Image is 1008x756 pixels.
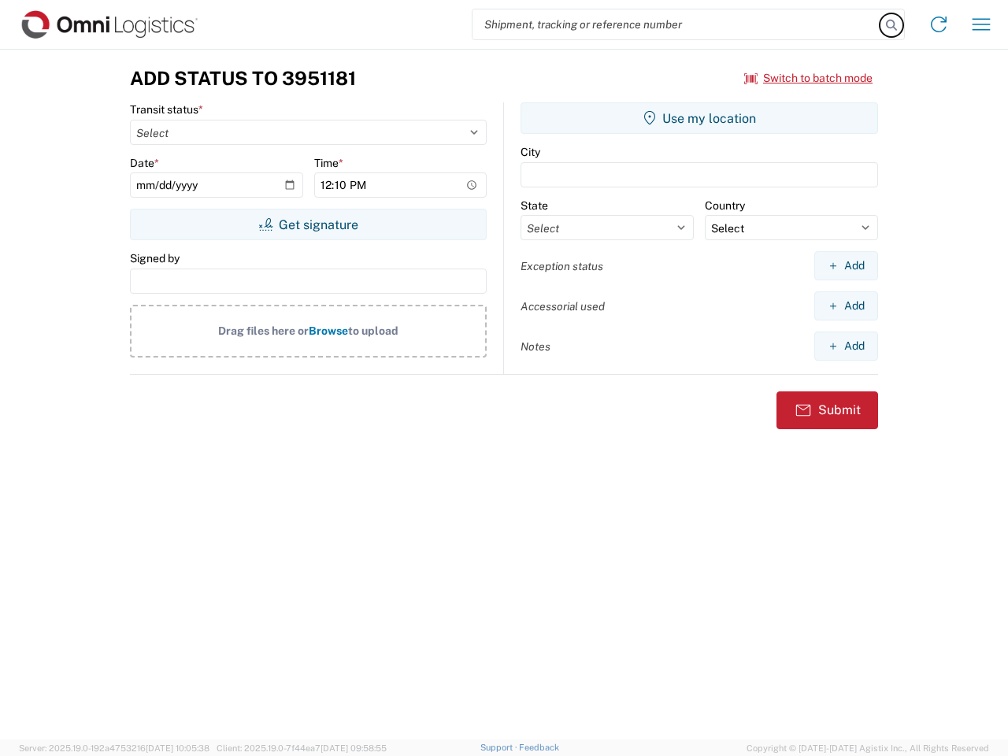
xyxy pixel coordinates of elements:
[521,102,878,134] button: Use my location
[321,743,387,753] span: [DATE] 09:58:55
[747,741,989,755] span: Copyright © [DATE]-[DATE] Agistix Inc., All Rights Reserved
[521,259,603,273] label: Exception status
[217,743,387,753] span: Client: 2025.19.0-7f44ea7
[705,198,745,213] label: Country
[521,339,550,354] label: Notes
[480,743,520,752] a: Support
[814,251,878,280] button: Add
[146,743,209,753] span: [DATE] 10:05:38
[521,145,540,159] label: City
[130,156,159,170] label: Date
[130,67,356,90] h3: Add Status to 3951181
[130,209,487,240] button: Get signature
[521,198,548,213] label: State
[314,156,343,170] label: Time
[130,102,203,117] label: Transit status
[472,9,880,39] input: Shipment, tracking or reference number
[130,251,180,265] label: Signed by
[348,324,398,337] span: to upload
[309,324,348,337] span: Browse
[744,65,873,91] button: Switch to batch mode
[776,391,878,429] button: Submit
[218,324,309,337] span: Drag files here or
[814,291,878,321] button: Add
[521,299,605,313] label: Accessorial used
[519,743,559,752] a: Feedback
[814,332,878,361] button: Add
[19,743,209,753] span: Server: 2025.19.0-192a4753216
